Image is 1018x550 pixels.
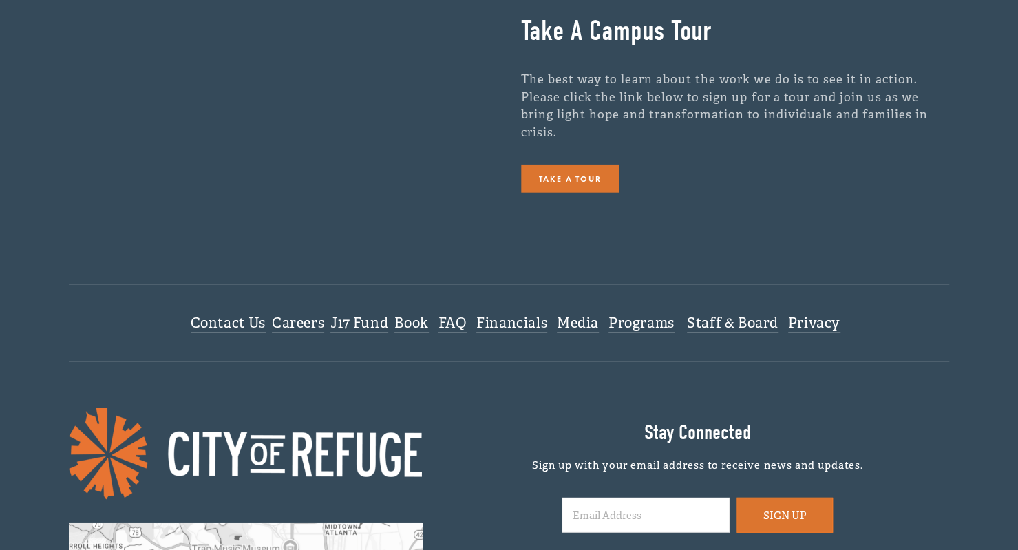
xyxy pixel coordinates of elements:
a: Book [394,315,428,333]
iframe: "Under One Roof" [69,14,498,255]
a: FAQ [438,315,467,333]
a: Privacy [788,315,840,333]
p: The best way to learn about the work we do is to see it in action. Please click the link below to... [521,71,950,141]
a: Staff & Board [687,315,778,333]
button: Sign Up [736,498,833,533]
span: Sign Up [763,509,807,522]
p: Sign up with your email address to receive news and updates. [489,457,906,474]
a: J17 Fund [330,315,388,333]
a: Careers [272,315,324,333]
a: Financials [476,315,547,333]
input: Email Address [562,498,730,533]
h2: Stay Connected [489,421,906,445]
a: Take a Tour [521,165,619,193]
a: Programs [608,315,675,333]
a: Contact Us [191,315,266,333]
h2: Take A Campus Tour [521,14,950,47]
a: Media [557,315,599,333]
img: COR LOGO.png [69,408,422,500]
